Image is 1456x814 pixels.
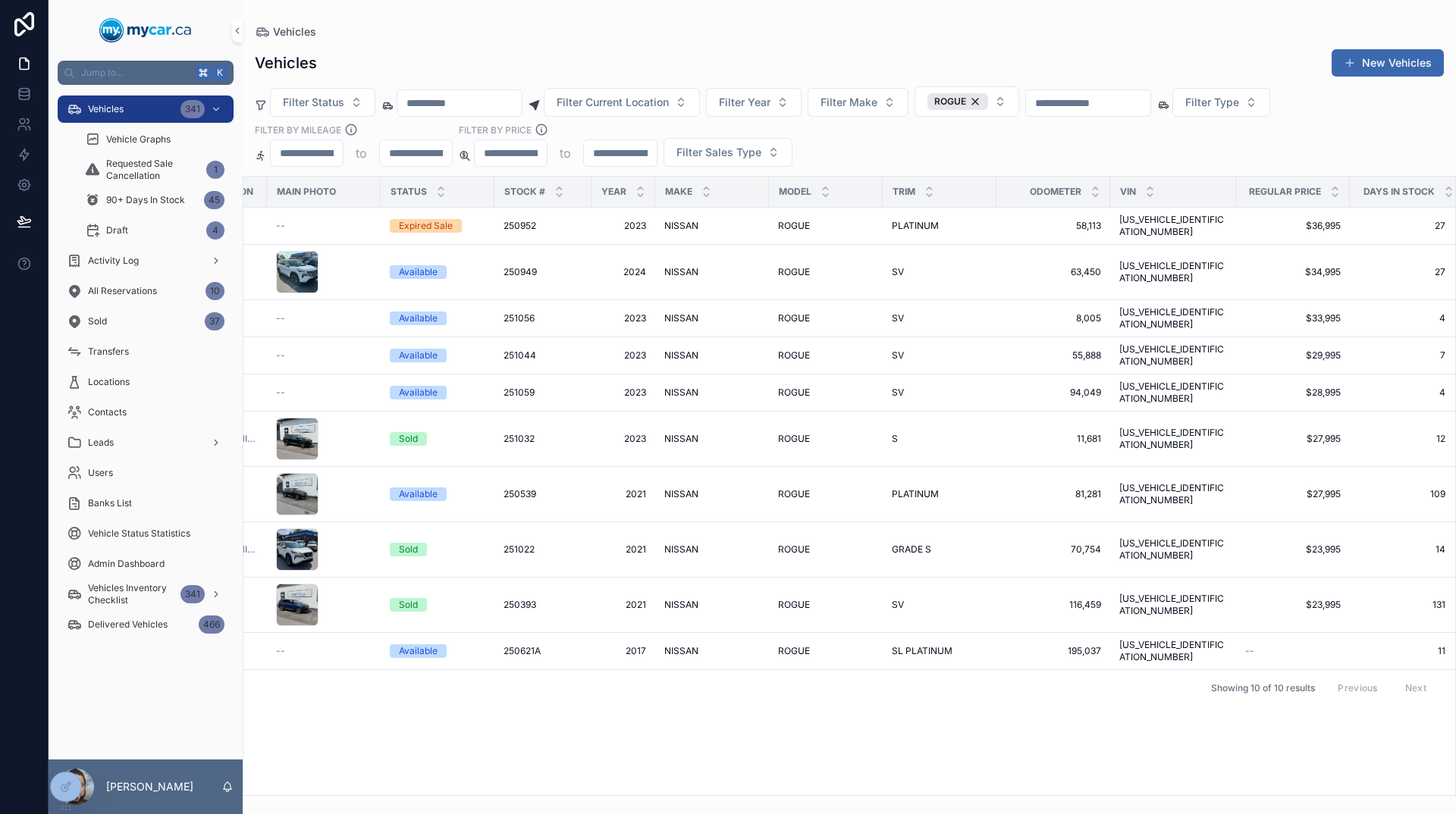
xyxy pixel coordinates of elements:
a: $29,995 [1245,349,1341,362]
a: 81,281 [1006,488,1101,500]
a: 2023 [601,312,646,324]
p: to [356,144,367,162]
a: Expired Sale [390,219,485,233]
a: ROGUE [778,543,874,556]
span: Sold [88,315,107,327]
a: All Reservations10 [58,277,234,305]
a: $27,995 [1245,488,1341,500]
span: $23,995 [1245,543,1341,556]
label: FILTER BY PRICE [459,123,532,136]
div: scrollable content [49,85,243,658]
div: Sold [399,543,418,556]
span: 131 [1351,599,1445,611]
a: 2021 [601,599,646,611]
a: $28,995 [1245,387,1341,399]
a: NISSAN [664,312,760,324]
span: [US_VEHICLE_IDENTIFICATION_NUMBER] [1119,260,1227,284]
a: ROGUE [778,349,874,362]
p: [PERSON_NAME] [106,779,193,794]
span: K [214,67,226,79]
span: NISSAN [664,433,698,445]
span: 7 [1351,349,1445,362]
span: PLATINUM [892,488,939,500]
button: New Vehicles [1332,49,1444,77]
a: ROGUE [778,488,874,500]
a: ROGUE [778,645,874,657]
span: 2024 [601,266,646,278]
span: SV [892,266,904,278]
span: Filter Type [1185,95,1239,110]
span: ROGUE [778,645,810,657]
a: Contacts [58,399,234,426]
a: 63,450 [1006,266,1101,278]
a: Transfers [58,338,234,365]
a: [US_VEHICLE_IDENTIFICATION_NUMBER] [1119,380,1227,405]
a: ROGUE [778,220,874,232]
a: [US_VEHICLE_IDENTIFICATION_NUMBER] [1119,427,1227,451]
a: Delivered Vehicles466 [58,611,234,638]
div: Available [399,349,438,362]
button: Select Button [544,88,700,117]
a: 2023 [601,349,646,362]
a: -- [276,387,372,399]
a: 12 [1351,433,1445,445]
a: 250949 [504,266,582,278]
span: 251044 [504,349,536,362]
div: Sold [399,432,418,446]
span: 2021 [601,543,646,556]
span: 14 [1351,543,1445,556]
a: 2023 [601,433,646,445]
a: Activity Log [58,247,234,274]
span: NISSAN [664,220,698,232]
a: 4 [1351,312,1445,324]
span: Year [601,186,626,198]
span: Main Photo [277,186,336,198]
span: 27 [1351,266,1445,278]
a: $34,995 [1245,266,1341,278]
span: NISSAN [664,387,698,399]
button: Select Button [1172,88,1270,117]
span: 90+ Days In Stock [106,194,185,206]
a: NISSAN [664,543,760,556]
a: NISSAN [664,488,760,500]
a: 195,037 [1006,645,1101,657]
a: 4 [1351,387,1445,399]
span: Vehicles [273,24,316,39]
span: ROGUE [778,488,810,500]
span: Users [88,467,113,479]
span: -- [276,312,285,324]
span: [US_VEHICLE_IDENTIFICATION_NUMBER] [1119,306,1227,330]
a: ROGUE [778,433,874,445]
span: All Reservations [88,285,157,297]
button: Select Button [915,86,1019,117]
span: Leads [88,437,114,449]
span: $36,995 [1245,220,1341,232]
a: [US_VEHICLE_IDENTIFICATION_NUMBER] [1119,214,1227,238]
a: 2023 [601,220,646,232]
a: Sold [390,432,485,446]
span: Vehicles Inventory Checklist [88,582,174,606]
a: Available [390,386,485,399]
div: Expired Sale [399,219,453,233]
span: 2021 [601,488,646,500]
div: 37 [205,312,224,330]
a: Available [390,349,485,362]
a: $27,995 [1245,433,1341,445]
h1: Vehicles [255,52,317,74]
span: Trim [893,186,915,198]
span: Vehicle Graphs [106,133,171,146]
span: Status [391,186,427,198]
span: SL PLATINUM [892,645,952,657]
a: 8,005 [1006,312,1101,324]
span: [US_VEHICLE_IDENTIFICATION_NUMBER] [1119,537,1227,562]
a: [US_VEHICLE_IDENTIFICATION_NUMBER] [1119,482,1227,506]
a: SV [892,266,987,278]
span: -- [1245,645,1254,657]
